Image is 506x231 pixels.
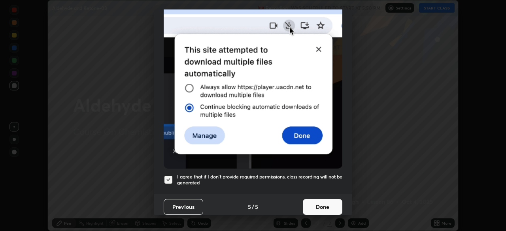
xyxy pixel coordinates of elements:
h5: I agree that if I don't provide required permissions, class recording will not be generated [177,174,342,186]
h4: / [252,203,254,211]
h4: 5 [255,203,258,211]
button: Done [303,199,342,215]
button: Previous [164,199,203,215]
h4: 5 [248,203,251,211]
